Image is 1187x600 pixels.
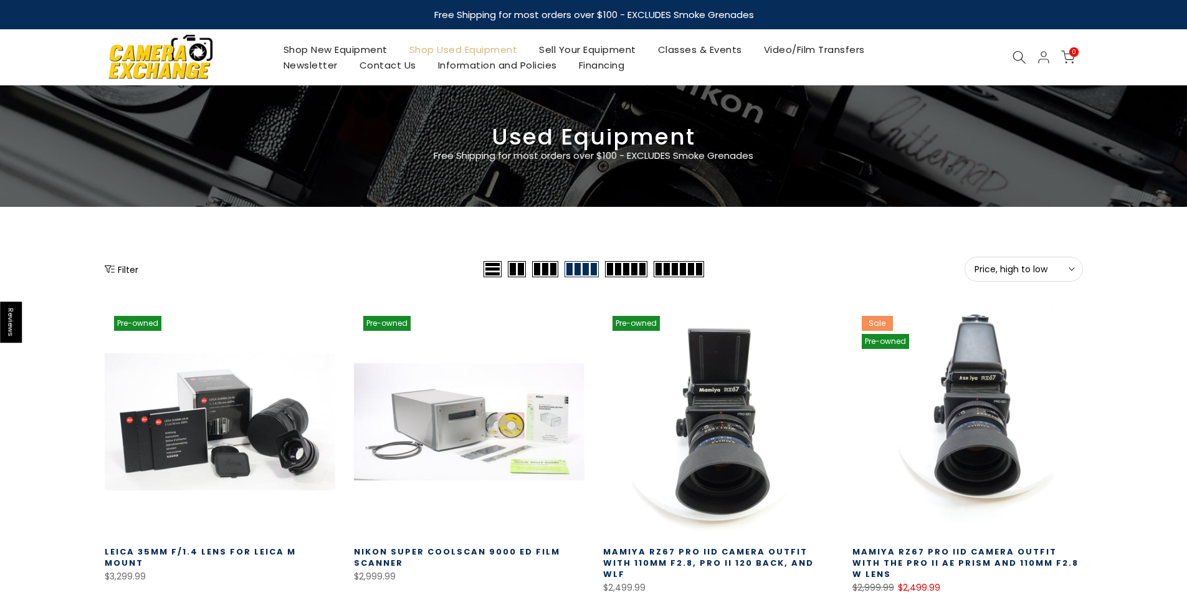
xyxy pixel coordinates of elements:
[360,148,827,163] p: Free Shipping for most orders over $100 - EXCLUDES Smoke Grenades
[647,42,753,57] a: Classes & Events
[105,263,138,275] button: Show filters
[965,257,1083,282] button: Price, high to low
[272,42,398,57] a: Shop New Equipment
[348,57,427,73] a: Contact Us
[852,581,894,594] del: $2,999.99
[105,546,296,569] a: Leica 35mm f/1.4 Lens for Leica M Mount
[354,569,584,584] div: $2,999.99
[603,580,834,596] div: $2,499.99
[427,57,568,73] a: Information and Policies
[1069,47,1079,57] span: 0
[603,546,814,580] a: Mamiya RZ67 Pro IID Camera Outfit with 110MM F2.8, Pro II 120 Back, and WLF
[568,57,636,73] a: Financing
[1061,50,1075,64] a: 0
[753,42,875,57] a: Video/Film Transfers
[434,8,753,21] strong: Free Shipping for most orders over $100 - EXCLUDES Smoke Grenades
[528,42,647,57] a: Sell Your Equipment
[105,129,1083,145] h3: Used Equipment
[105,569,335,584] div: $3,299.99
[975,264,1073,275] span: Price, high to low
[898,580,940,596] ins: $2,499.99
[354,546,560,569] a: Nikon Super Coolscan 9000 ED Film Scanner
[398,42,528,57] a: Shop Used Equipment
[272,57,348,73] a: Newsletter
[852,546,1079,580] a: Mamiya RZ67 Pro IID Camera Outfit with the Pro II AE Prism and 110MM F2.8 W Lens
